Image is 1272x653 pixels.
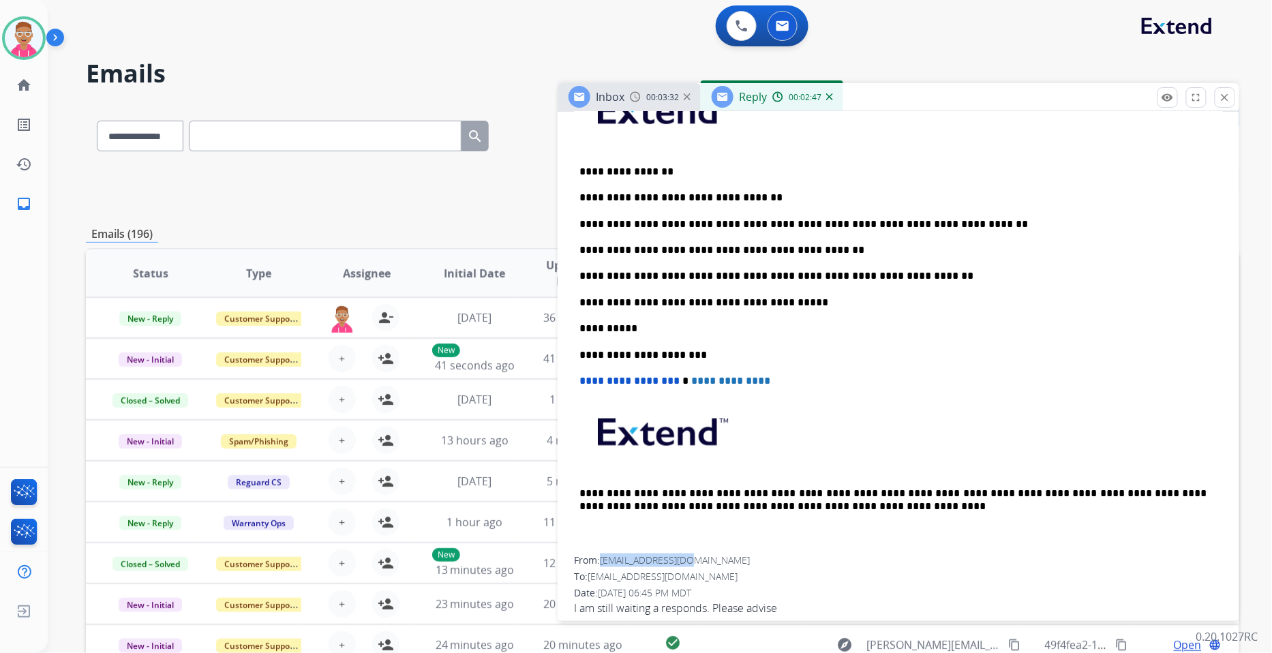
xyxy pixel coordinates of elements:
[543,351,623,366] span: 41 seconds ago
[119,352,182,367] span: New - Initial
[329,345,356,372] button: +
[216,312,305,326] span: Customer Support
[378,391,394,408] mat-icon: person_add
[1008,639,1020,651] mat-icon: content_copy
[339,350,346,367] span: +
[378,309,394,326] mat-icon: person_remove
[329,508,356,536] button: +
[378,432,394,449] mat-icon: person_add
[329,468,356,495] button: +
[329,590,356,618] button: +
[543,637,622,652] span: 20 minutes ago
[339,514,346,530] span: +
[216,352,305,367] span: Customer Support
[133,265,168,282] span: Status
[119,475,181,489] span: New - Reply
[444,265,506,282] span: Initial Date
[329,304,356,333] img: agent-avatar
[86,226,158,243] p: Emails (196)
[378,514,394,530] mat-icon: person_add
[339,391,346,408] span: +
[246,265,271,282] span: Type
[16,156,32,172] mat-icon: history
[16,77,32,93] mat-icon: home
[329,549,356,577] button: +
[543,556,622,571] span: 12 minutes ago
[596,89,624,104] span: Inbox
[458,310,492,325] span: [DATE]
[739,89,767,104] span: Reply
[665,635,681,651] mat-icon: check_circle
[789,92,821,103] span: 00:02:47
[549,392,617,407] span: 1 minute ago
[588,570,738,583] span: [EMAIL_ADDRESS][DOMAIN_NAME]
[436,562,515,577] span: 13 minutes ago
[119,639,182,653] span: New - Initial
[467,128,483,145] mat-icon: search
[543,596,622,611] span: 20 minutes ago
[836,637,853,653] mat-icon: explore
[432,344,460,357] p: New
[5,19,43,57] img: avatar
[541,257,599,290] span: Updated Date
[574,600,1223,616] div: I am still waiting a responds. Please advise
[866,637,1000,653] span: [PERSON_NAME][EMAIL_ADDRESS][DOMAIN_NAME]
[16,196,32,212] mat-icon: inbox
[543,515,622,530] span: 11 minutes ago
[1045,637,1252,652] span: 49f4fea2-1316-4340-8b8a-72500d2aab4d
[378,596,394,612] mat-icon: person_add
[1209,639,1222,651] mat-icon: language
[436,596,515,611] span: 23 minutes ago
[112,393,188,408] span: Closed – Solved
[378,555,394,571] mat-icon: person_add
[329,386,356,413] button: +
[435,358,515,373] span: 41 seconds ago
[339,637,346,653] span: +
[228,475,290,489] span: Reguard CS
[378,350,394,367] mat-icon: person_add
[119,434,182,449] span: New - Initial
[339,432,346,449] span: +
[1196,628,1258,645] p: 0.20.1027RC
[1190,91,1202,104] mat-icon: fullscreen
[119,598,182,612] span: New - Initial
[112,557,188,571] span: Closed – Solved
[441,433,509,448] span: 13 hours ago
[1162,91,1174,104] mat-icon: remove_red_eye
[547,474,620,489] span: 5 minutes ago
[216,557,305,571] span: Customer Support
[543,310,623,325] span: 36 seconds ago
[119,516,181,530] span: New - Reply
[378,637,394,653] mat-icon: person_add
[432,548,460,562] p: New
[574,553,1223,567] div: From:
[458,474,492,489] span: [DATE]
[574,570,1223,583] div: To:
[16,117,32,133] mat-icon: list_alt
[1116,639,1128,651] mat-icon: content_copy
[1219,91,1231,104] mat-icon: close
[1174,637,1202,653] span: Open
[458,392,492,407] span: [DATE]
[339,555,346,571] span: +
[600,553,750,566] span: [EMAIL_ADDRESS][DOMAIN_NAME]
[343,265,391,282] span: Assignee
[598,586,691,599] span: [DATE] 06:45 PM MDT
[447,515,503,530] span: 1 hour ago
[574,586,1223,600] div: Date:
[378,473,394,489] mat-icon: person_add
[221,434,297,449] span: Spam/Phishing
[547,433,620,448] span: 4 minutes ago
[339,596,346,612] span: +
[224,516,294,530] span: Warranty Ops
[216,393,305,408] span: Customer Support
[646,92,679,103] span: 00:03:32
[339,473,346,489] span: +
[216,639,305,653] span: Customer Support
[329,427,356,454] button: +
[86,60,1239,87] h2: Emails
[436,637,515,652] span: 24 minutes ago
[216,598,305,612] span: Customer Support
[119,312,181,326] span: New - Reply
